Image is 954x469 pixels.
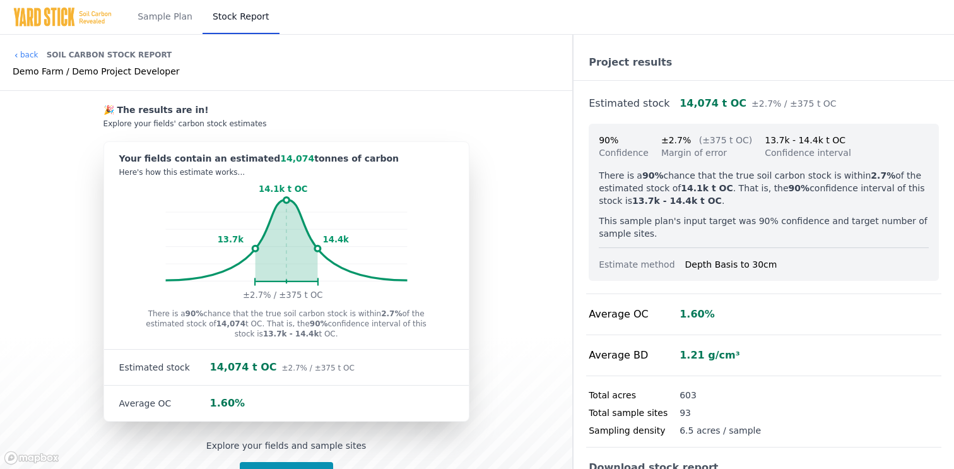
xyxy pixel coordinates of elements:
[280,153,314,163] span: 14,074
[680,348,740,363] div: 1.21 g/cm³
[589,389,680,401] div: Total acres
[680,389,697,401] div: 603
[119,152,454,165] div: Your fields contain an estimated tonnes of carbon
[103,104,469,116] div: 🎉 The results are in!
[119,361,210,374] div: Estimated stock
[13,65,180,78] div: Demo Farm / Demo Project Developer
[661,135,691,145] span: ±2.7%
[871,170,895,181] strong: 2.7%
[680,307,715,322] div: 1.60%
[751,98,837,109] span: ±2.7% / ±375 t OC
[47,45,172,65] div: Soil Carbon Stock Report
[681,183,733,193] strong: 14.1k t OC
[765,135,845,145] span: 13.7k - 14.4k t OC
[699,135,753,145] span: (±375 t OC)
[322,235,348,244] tspan: 14.4k
[281,364,354,372] span: ±2.7% / ±375 t OC
[259,184,308,194] tspan: 14.1k t OC
[589,56,672,68] a: Project results
[216,319,245,328] strong: 14,074
[210,396,245,411] div: 1.60%
[589,348,680,363] div: Average BD
[680,424,761,437] div: 6.5 acres / sample
[589,424,680,437] div: Sampling density
[217,235,243,244] tspan: 13.7k
[632,196,722,206] strong: 13.7k - 14.4k t OC
[661,146,752,159] div: Margin of error
[599,169,929,207] p: There is a chance that the true soil carbon stock is within of the estimated stock of . That is, ...
[13,50,38,60] a: back
[589,407,680,419] div: Total sample sites
[185,309,204,318] strong: 90%
[210,360,355,375] div: 14,074 t OC
[685,258,929,271] div: Depth Basis to 30cm
[119,397,210,410] div: Average OC
[680,96,836,111] div: 14,074 t OC
[599,135,618,145] span: 90%
[310,319,328,328] strong: 90%
[642,170,664,181] strong: 90%
[589,307,680,322] div: Average OC
[145,309,428,339] p: There is a chance that the true soil carbon stock is within of the estimated stock of t OC. That ...
[243,290,322,300] tspan: ±2.7% / ±375 t OC
[119,167,454,177] div: Here's how this estimate works...
[680,407,691,419] div: 93
[381,309,402,318] strong: 2.7%
[789,183,810,193] strong: 90%
[103,119,469,129] div: Explore your fields' carbon stock estimates
[599,146,649,159] div: Confidence
[263,329,319,338] strong: 13.7k - 14.4k
[599,258,685,271] div: Estimate method
[765,146,851,159] div: Confidence interval
[206,439,367,452] div: Explore your fields and sample sites
[599,215,929,240] p: This sample plan's input target was 90% confidence and target number of sample sites.
[589,97,669,109] a: Estimated stock
[13,7,112,27] img: Yard Stick Logo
